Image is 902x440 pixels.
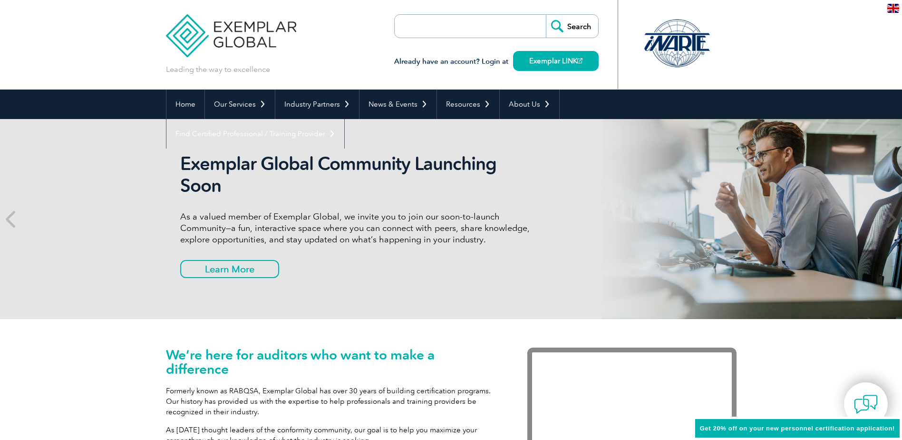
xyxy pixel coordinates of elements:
[394,56,599,68] h3: Already have an account? Login at
[166,119,344,149] a: Find Certified Professional / Training Provider
[887,4,899,13] img: en
[180,260,279,278] a: Learn More
[854,392,878,416] img: contact-chat.png
[166,348,499,376] h1: We’re here for auditors who want to make a difference
[275,90,359,119] a: Industry Partners
[166,64,270,75] p: Leading the way to excellence
[205,90,275,119] a: Our Services
[513,51,599,71] a: Exemplar LINK
[437,90,499,119] a: Resources
[577,58,582,63] img: open_square.png
[166,386,499,417] p: Formerly known as RABQSA, Exemplar Global has over 30 years of building certification programs. O...
[500,90,559,119] a: About Us
[700,425,895,432] span: Get 20% off on your new personnel certification application!
[359,90,436,119] a: News & Events
[166,90,204,119] a: Home
[180,211,537,245] p: As a valued member of Exemplar Global, we invite you to join our soon-to-launch Community—a fun, ...
[180,153,537,197] h2: Exemplar Global Community Launching Soon
[546,15,598,38] input: Search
